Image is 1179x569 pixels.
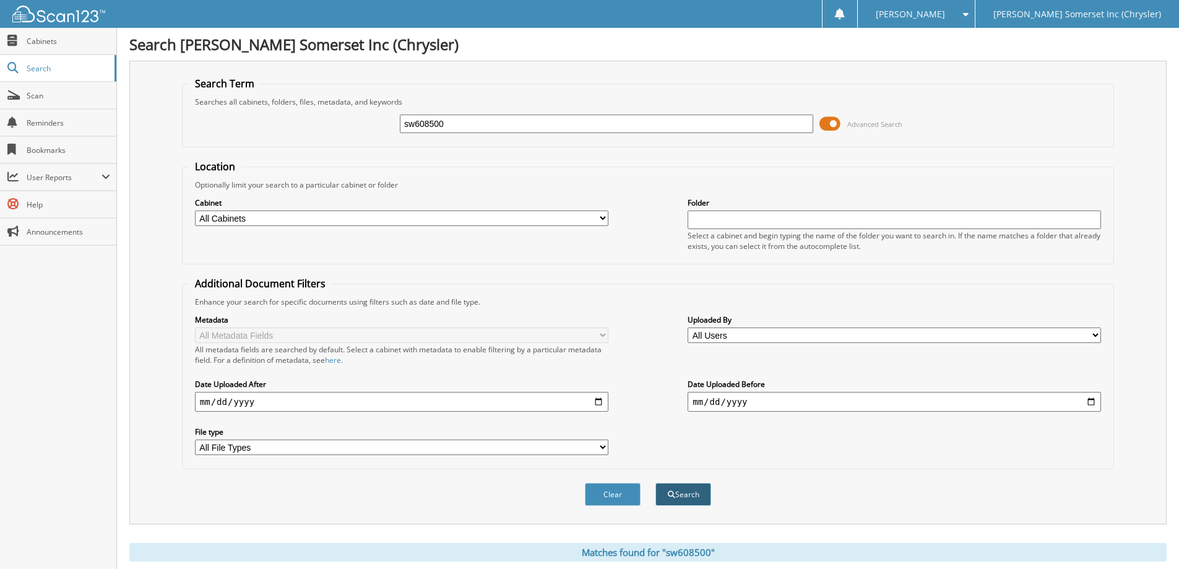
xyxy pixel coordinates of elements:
[129,543,1167,562] div: Matches found for "sw608500"
[189,77,261,90] legend: Search Term
[195,379,608,389] label: Date Uploaded After
[27,63,108,74] span: Search
[688,198,1101,208] label: Folder
[195,392,608,412] input: start
[27,145,110,155] span: Bookmarks
[688,392,1101,412] input: end
[195,344,608,365] div: All metadata fields are searched by default. Select a cabinet with metadata to enable filtering b...
[27,172,101,183] span: User Reports
[27,36,110,46] span: Cabinets
[27,199,110,210] span: Help
[655,483,711,506] button: Search
[27,118,110,128] span: Reminders
[189,160,241,173] legend: Location
[688,315,1101,325] label: Uploaded By
[195,427,608,437] label: File type
[876,11,945,18] span: [PERSON_NAME]
[1117,510,1179,569] iframe: Chat Widget
[12,6,105,22] img: scan123-logo-white.svg
[27,90,110,101] span: Scan
[129,34,1167,54] h1: Search [PERSON_NAME] Somerset Inc (Chrysler)
[325,355,341,365] a: here
[195,315,608,325] label: Metadata
[189,97,1107,107] div: Searches all cabinets, folders, files, metadata, and keywords
[195,198,608,208] label: Cabinet
[189,180,1107,190] div: Optionally limit your search to a particular cabinet or folder
[585,483,641,506] button: Clear
[189,297,1107,307] div: Enhance your search for specific documents using filters such as date and file type.
[847,119,902,129] span: Advanced Search
[688,230,1101,251] div: Select a cabinet and begin typing the name of the folder you want to search in. If the name match...
[688,379,1101,389] label: Date Uploaded Before
[189,277,332,290] legend: Additional Document Filters
[993,11,1161,18] span: [PERSON_NAME] Somerset Inc (Chrysler)
[27,227,110,237] span: Announcements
